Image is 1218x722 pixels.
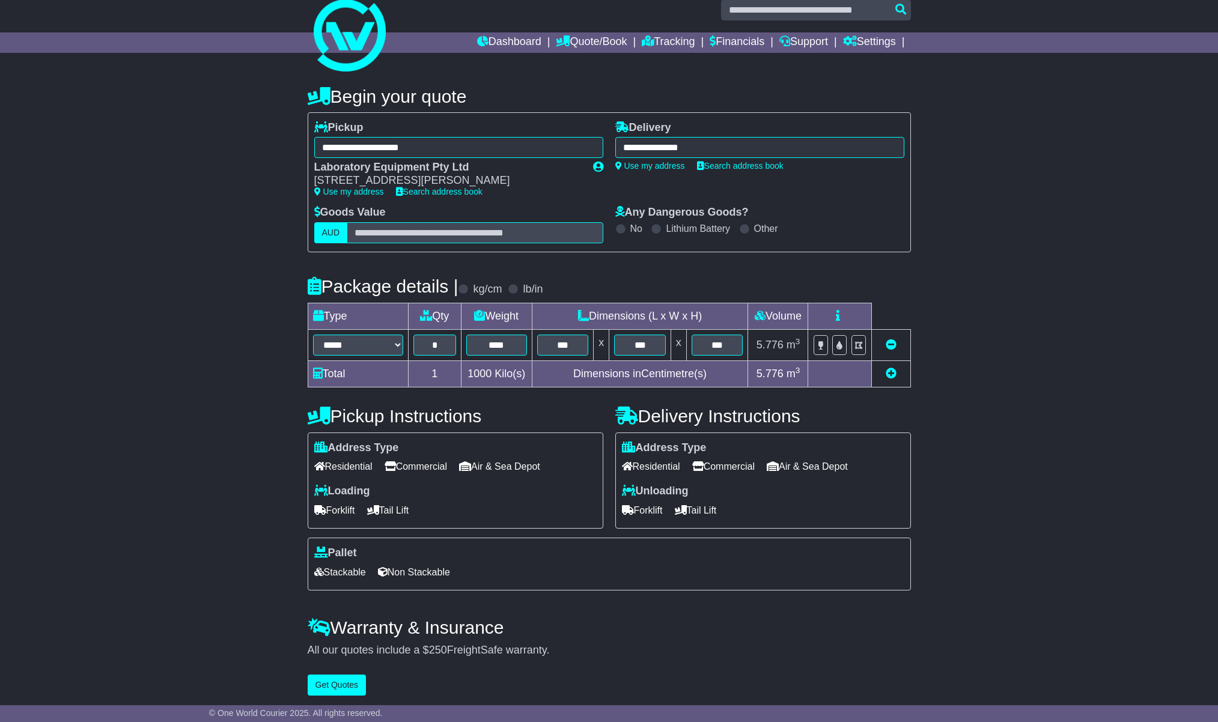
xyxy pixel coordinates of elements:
div: All our quotes include a $ FreightSafe warranty. [308,644,911,657]
label: No [630,223,642,234]
td: x [671,329,686,360]
span: 5.776 [757,368,784,380]
label: Goods Value [314,206,386,219]
a: Search address book [396,187,483,196]
span: Forklift [314,501,355,520]
a: Search address book [697,161,784,171]
label: Pickup [314,121,364,135]
h4: Begin your quote [308,86,911,106]
span: m [787,339,800,351]
label: lb/in [523,283,543,296]
span: Residential [314,457,373,476]
a: Tracking [642,32,695,53]
label: Loading [314,485,370,498]
label: Delivery [615,121,671,135]
span: m [787,368,800,380]
div: Laboratory Equipment Pty Ltd [314,161,581,174]
a: Support [779,32,828,53]
td: Kilo(s) [461,360,532,387]
span: Air & Sea Depot [767,457,848,476]
label: Unloading [622,485,689,498]
td: Type [308,303,408,329]
a: Remove this item [886,339,897,351]
h4: Package details | [308,276,458,296]
label: Lithium Battery [666,223,730,234]
sup: 3 [796,337,800,346]
td: Volume [748,303,808,329]
span: Forklift [622,501,663,520]
a: Settings [843,32,896,53]
button: Get Quotes [308,675,367,696]
label: Any Dangerous Goods? [615,206,749,219]
span: Air & Sea Depot [459,457,540,476]
span: 250 [429,644,447,656]
div: [STREET_ADDRESS][PERSON_NAME] [314,174,581,187]
span: 5.776 [757,339,784,351]
sup: 3 [796,366,800,375]
a: Financials [710,32,764,53]
h4: Warranty & Insurance [308,617,911,637]
span: Residential [622,457,680,476]
label: AUD [314,222,348,243]
a: Quote/Book [556,32,627,53]
h4: Pickup Instructions [308,406,603,426]
a: Add new item [886,368,897,380]
td: Weight [461,303,532,329]
td: Total [308,360,408,387]
span: Tail Lift [367,501,409,520]
label: kg/cm [473,283,502,296]
label: Address Type [314,441,399,455]
label: Address Type [622,441,707,455]
span: Commercial [385,457,447,476]
span: © One World Courier 2025. All rights reserved. [209,708,383,718]
span: Commercial [692,457,755,476]
a: Use my address [615,161,685,171]
span: 1000 [467,368,492,380]
a: Dashboard [477,32,541,53]
td: Dimensions in Centimetre(s) [532,360,748,387]
td: x [594,329,609,360]
span: Tail Lift [675,501,717,520]
span: Stackable [314,563,366,581]
h4: Delivery Instructions [615,406,911,426]
label: Other [754,223,778,234]
td: 1 [408,360,461,387]
label: Pallet [314,547,357,560]
td: Qty [408,303,461,329]
td: Dimensions (L x W x H) [532,303,748,329]
a: Use my address [314,187,384,196]
span: Non Stackable [378,563,450,581]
